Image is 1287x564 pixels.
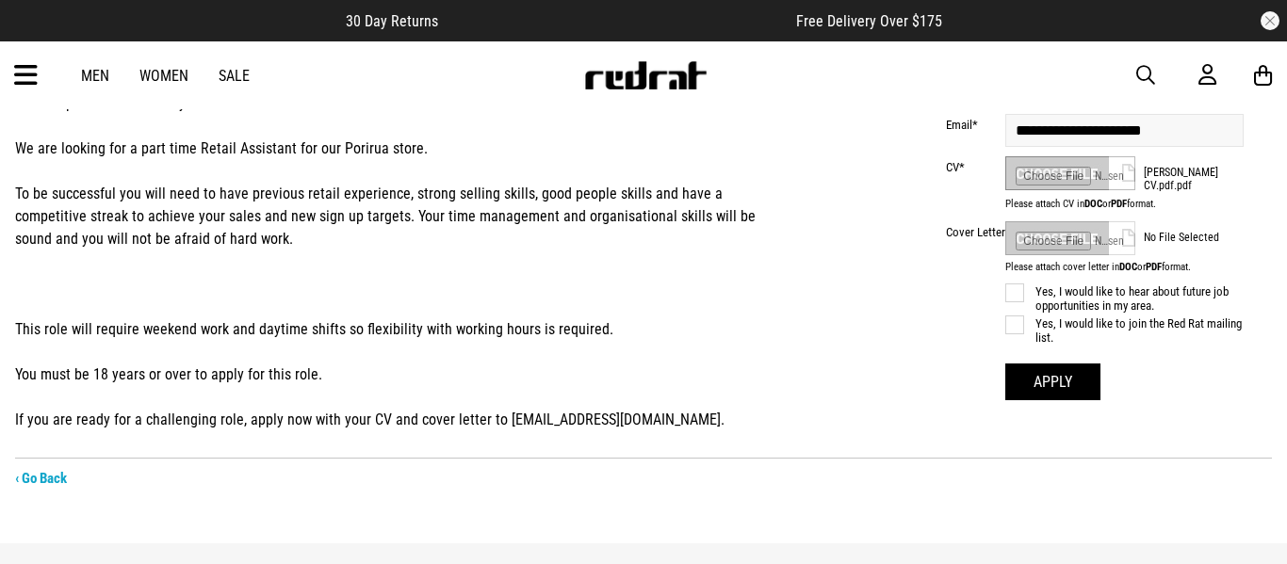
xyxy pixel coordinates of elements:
label: Cover Letter [946,225,1005,239]
span: Please attach CV in or format. [1005,198,1244,210]
a: Men [81,67,109,85]
p: Sales superstars! We want you! We are looking for a part time Retail Assistant for our Porirua st... [15,92,769,431]
button: Apply [1005,363,1100,400]
iframe: Customer reviews powered by Trustpilot [476,11,758,30]
a: ‹ Go Back [15,470,67,487]
span: [PERSON_NAME] CV.pdf.pdf [1144,166,1244,192]
span: Free Delivery Over $175 [796,12,942,30]
button: Open LiveChat chat widget [15,8,72,64]
a: Women [139,67,188,85]
span: No File Selected [1144,231,1244,244]
label: Yes, I would like to join the Red Rat mailing list. [1005,316,1244,345]
label: Email* [946,118,1005,132]
strong: PDF [1146,261,1162,273]
strong: DOC [1084,198,1102,210]
strong: DOC [1119,261,1137,273]
strong: PDF [1111,198,1127,210]
span: 30 Day Returns [346,12,438,30]
span: Please attach cover letter in or format. [1005,261,1244,273]
label: Yes, I would like to hear about future job opportunities in my area. [1005,284,1244,313]
a: Sale [219,67,250,85]
img: Redrat logo [583,61,708,89]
